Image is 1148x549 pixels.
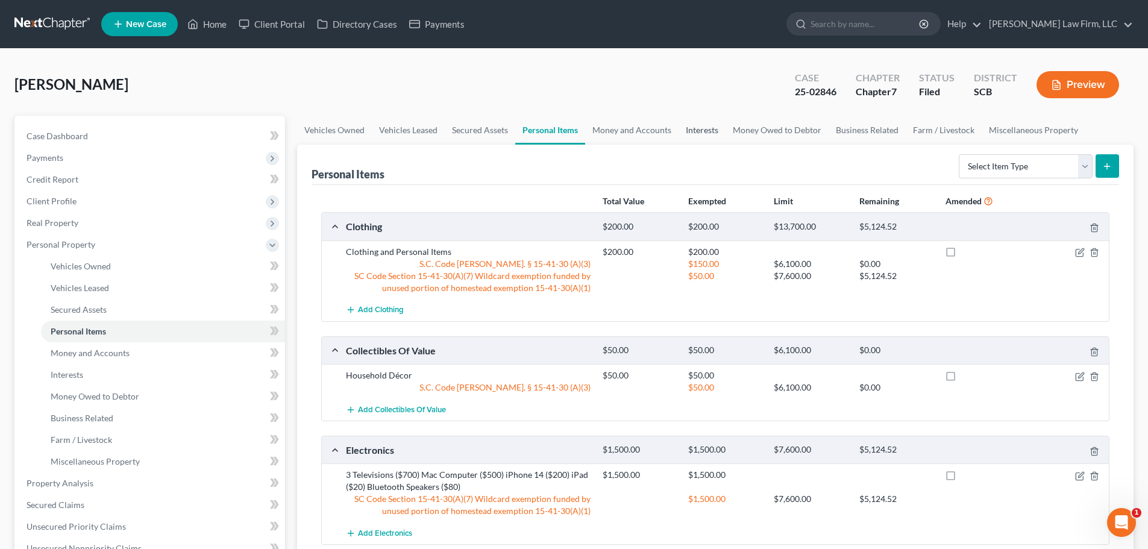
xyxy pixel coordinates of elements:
[17,494,285,516] a: Secured Claims
[853,258,939,270] div: $0.00
[51,348,130,358] span: Money and Accounts
[768,258,853,270] div: $6,100.00
[853,270,939,282] div: $5,124.52
[27,478,93,488] span: Property Analysis
[340,270,597,294] div: SC Code Section 15-41-30(A)(7) Wildcard exemption funded by unused portion of homestead exemption...
[181,13,233,35] a: Home
[768,270,853,282] div: $7,600.00
[41,407,285,429] a: Business Related
[403,13,471,35] a: Payments
[515,116,585,145] a: Personal Items
[811,13,921,35] input: Search by name...
[682,345,768,356] div: $50.00
[27,239,95,249] span: Personal Property
[17,472,285,494] a: Property Analysis
[41,256,285,277] a: Vehicles Owned
[679,116,726,145] a: Interests
[682,444,768,456] div: $1,500.00
[597,444,682,456] div: $1,500.00
[829,116,906,145] a: Business Related
[51,369,83,380] span: Interests
[340,381,597,394] div: S.C. Code [PERSON_NAME]. § 15-41-30 (A)(3)
[346,299,404,321] button: Add Clothing
[27,521,126,532] span: Unsecured Priority Claims
[51,261,111,271] span: Vehicles Owned
[41,364,285,386] a: Interests
[682,369,768,381] div: $50.00
[340,469,597,493] div: 3 Televisions ($700) Mac Computer ($500) iPhone 14 ($200) iPad ($20) Bluetooth Speakers ($80)
[14,75,128,93] span: [PERSON_NAME]
[906,116,982,145] a: Farm / Livestock
[51,456,140,466] span: Miscellaneous Property
[233,13,311,35] a: Client Portal
[41,342,285,364] a: Money and Accounts
[17,516,285,538] a: Unsecured Priority Claims
[585,116,679,145] a: Money and Accounts
[853,381,939,394] div: $0.00
[919,85,955,99] div: Filed
[27,152,63,163] span: Payments
[1107,508,1136,537] iframe: Intercom live chat
[682,270,768,282] div: $50.00
[856,85,900,99] div: Chapter
[51,326,106,336] span: Personal Items
[597,369,682,381] div: $50.00
[340,493,597,517] div: SC Code Section 15-41-30(A)(7) Wildcard exemption funded by unused portion of homestead exemption...
[340,444,597,456] div: Electronics
[768,345,853,356] div: $6,100.00
[974,71,1017,85] div: District
[27,131,88,141] span: Case Dashboard
[853,444,939,456] div: $5,124.52
[41,386,285,407] a: Money Owed to Debtor
[983,13,1133,35] a: [PERSON_NAME] Law Firm, LLC
[919,71,955,85] div: Status
[311,13,403,35] a: Directory Cases
[41,299,285,321] a: Secured Assets
[340,220,597,233] div: Clothing
[297,116,372,145] a: Vehicles Owned
[768,381,853,394] div: $6,100.00
[41,451,285,472] a: Miscellaneous Property
[340,344,597,357] div: Collectibles Of Value
[682,381,768,394] div: $50.00
[41,277,285,299] a: Vehicles Leased
[358,529,412,538] span: Add Electronics
[346,522,412,544] button: Add Electronics
[856,71,900,85] div: Chapter
[1132,508,1141,518] span: 1
[682,221,768,233] div: $200.00
[126,20,166,29] span: New Case
[688,196,726,206] strong: Exempted
[941,13,982,35] a: Help
[853,493,939,505] div: $5,124.52
[946,196,982,206] strong: Amended
[859,196,899,206] strong: Remaining
[340,246,597,258] div: Clothing and Personal Items
[41,429,285,451] a: Farm / Livestock
[340,369,597,381] div: Household Décor
[768,444,853,456] div: $7,600.00
[603,196,644,206] strong: Total Value
[372,116,445,145] a: Vehicles Leased
[795,71,836,85] div: Case
[27,174,78,184] span: Credit Report
[726,116,829,145] a: Money Owed to Debtor
[51,304,107,315] span: Secured Assets
[17,125,285,147] a: Case Dashboard
[682,258,768,270] div: $150.00
[340,258,597,270] div: S.C. Code [PERSON_NAME]. § 15-41-30 (A)(3)
[597,469,682,481] div: $1,500.00
[27,196,77,206] span: Client Profile
[682,469,768,481] div: $1,500.00
[358,306,404,315] span: Add Clothing
[982,116,1085,145] a: Miscellaneous Property
[774,196,793,206] strong: Limit
[768,493,853,505] div: $7,600.00
[27,500,84,510] span: Secured Claims
[51,391,139,401] span: Money Owed to Debtor
[768,221,853,233] div: $13,700.00
[17,169,285,190] a: Credit Report
[891,86,897,97] span: 7
[445,116,515,145] a: Secured Assets
[27,218,78,228] span: Real Property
